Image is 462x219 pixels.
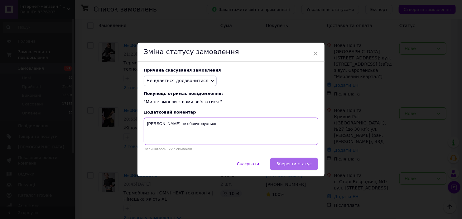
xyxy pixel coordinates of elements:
div: "Ми не змогли з вами зв'язатися." [144,91,318,105]
span: Не вдається додзвонитися [147,78,209,83]
span: Покупець отримає повідомлення: [144,91,318,96]
span: Скасувати [237,161,259,166]
div: Зміна статусу замовлення [137,43,325,62]
div: Причина скасування замовлення [144,68,318,72]
div: Додатковий коментар [144,110,318,114]
textarea: [PERSON_NAME] не обслуговується [144,118,318,145]
span: Зберегти статус [277,161,312,166]
p: Залишилось: 227 символів [144,147,318,151]
button: Зберегти статус [270,158,318,170]
button: Скасувати [230,158,266,170]
span: × [313,48,318,59]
